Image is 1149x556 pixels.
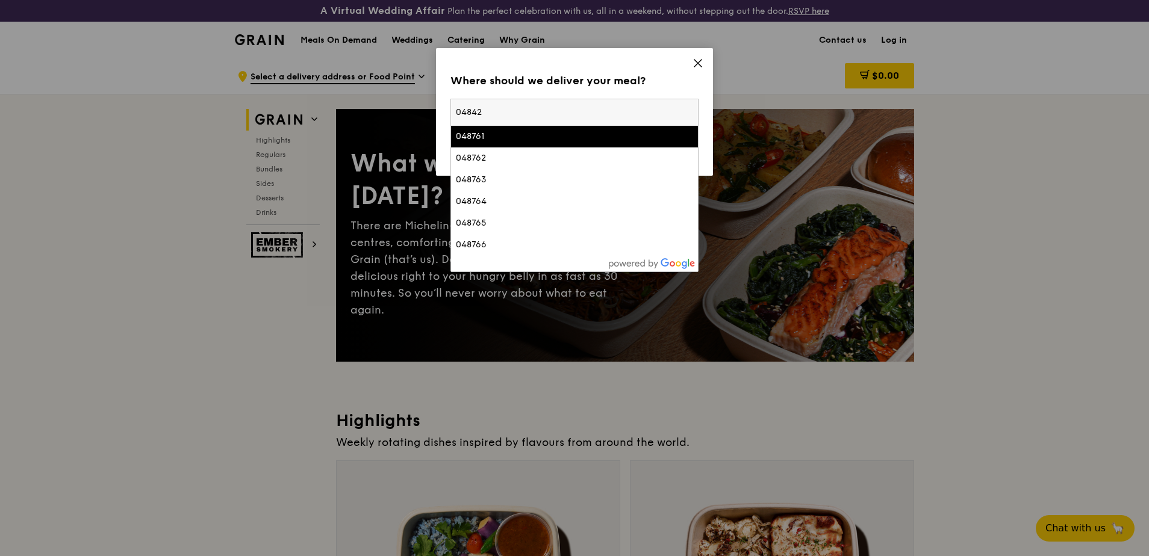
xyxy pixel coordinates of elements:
div: 048765 [456,217,634,229]
img: powered-by-google.60e8a832.png [609,258,696,269]
div: 048766 [456,239,634,251]
div: Where should we deliver your meal? [450,72,699,89]
div: 048762 [456,152,634,164]
div: 048761 [456,131,634,143]
div: 048764 [456,196,634,208]
div: 048763 [456,174,634,186]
